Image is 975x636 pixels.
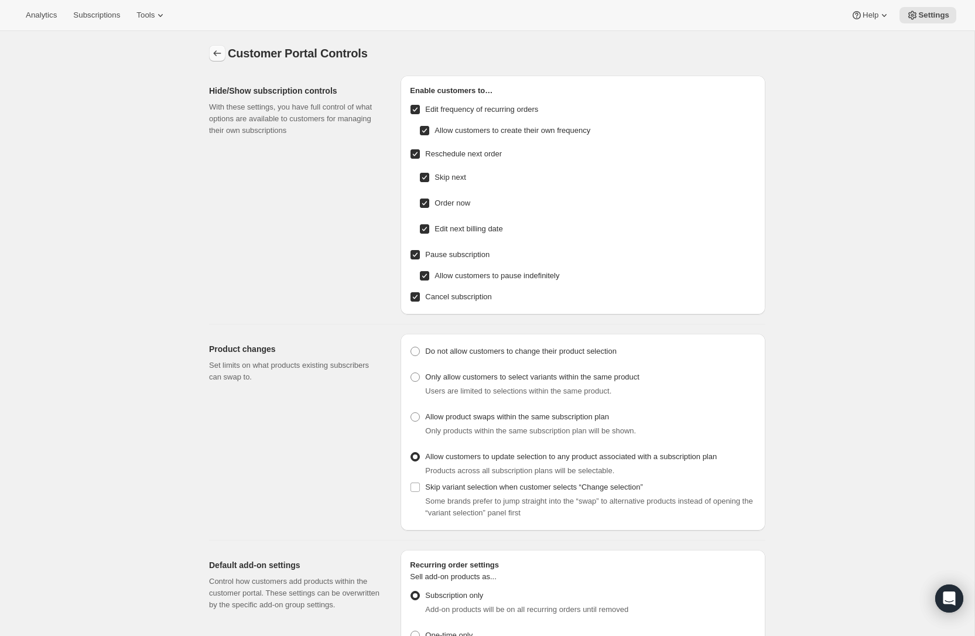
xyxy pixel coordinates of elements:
span: Allow customers to pause indefinitely [435,271,559,280]
button: Help [844,7,897,23]
button: Settings [899,7,956,23]
p: Control how customers add products within the customer portal. These settings can be overwritten ... [209,576,382,611]
span: Add-on products will be on all recurring orders until removed [425,605,628,614]
span: Help [863,11,878,20]
h2: Default add-on settings [209,559,382,571]
span: Pause subscription [425,250,490,259]
span: Analytics [26,11,57,20]
h2: Product changes [209,343,382,355]
span: Subscriptions [73,11,120,20]
h2: Hide/Show subscription controls [209,85,382,97]
span: Products across all subscription plans will be selectable. [425,466,614,475]
span: Settings [918,11,949,20]
span: Reschedule next order [425,149,502,158]
h2: Recurring order settings [410,559,756,571]
span: Allow product swaps within the same subscription plan [425,412,609,421]
span: Subscription only [425,591,483,600]
span: Allow customers to create their own frequency [435,126,590,135]
button: Settings [209,45,225,61]
span: Only products within the same subscription plan will be shown. [425,426,636,435]
span: Customer Portal Controls [228,47,368,60]
p: Sell add-on products as... [410,571,756,587]
h2: Enable customers to… [410,85,756,97]
span: Edit frequency of recurring orders [425,105,538,114]
button: Subscriptions [66,7,127,23]
span: Do not allow customers to change their product selection [425,347,617,355]
span: Cancel subscription [425,292,491,301]
span: Tools [136,11,155,20]
span: Some brands prefer to jump straight into the “swap” to alternative products instead of opening th... [425,497,752,517]
button: Analytics [19,7,64,23]
span: Skip next [435,173,466,182]
span: Edit next billing date [435,224,502,233]
span: Allow customers to update selection to any product associated with a subscription plan [425,452,717,461]
button: Tools [129,7,173,23]
span: Users are limited to selections within the same product. [425,387,611,395]
span: Skip variant selection when customer selects “Change selection” [425,483,642,491]
span: Order now [435,199,470,207]
span: Only allow customers to select variants within the same product [425,372,639,381]
p: Set limits on what products existing subscribers can swap to. [209,360,382,383]
div: Open Intercom Messenger [935,584,963,613]
p: With these settings, you have full control of what options are available to customers for managin... [209,101,382,136]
